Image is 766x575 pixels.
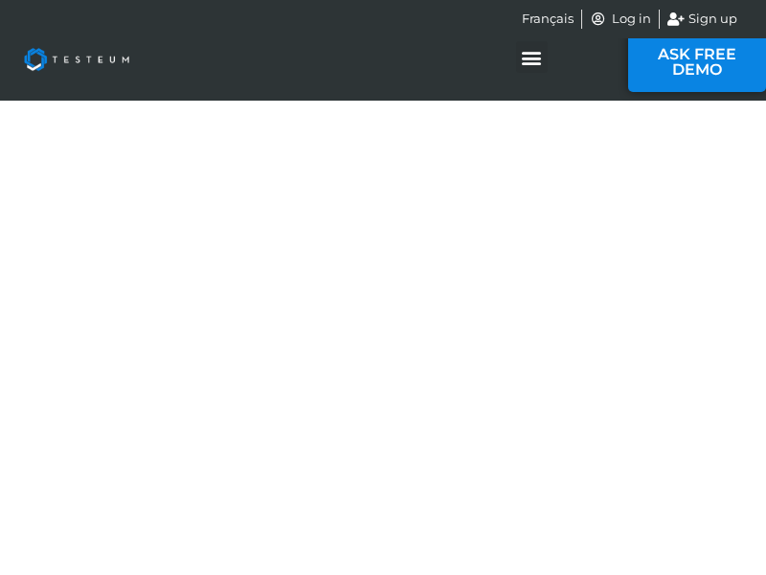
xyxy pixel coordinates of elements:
[657,47,737,78] span: ASK FREE DEMO
[522,10,574,29] a: Français
[667,10,738,29] a: Sign up
[607,10,651,29] span: Log in
[684,10,737,29] span: Sign up
[628,33,766,92] a: ASK FREE DEMO
[10,34,144,85] img: Testeum Logo - Application crowdtesting platform
[590,10,651,29] a: Log in
[516,41,548,73] div: Menu Toggle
